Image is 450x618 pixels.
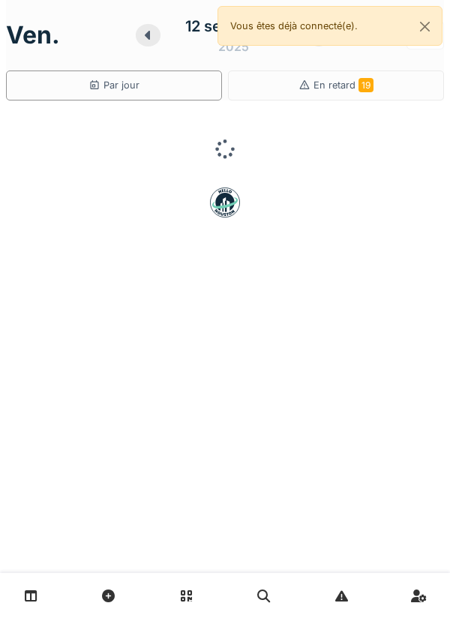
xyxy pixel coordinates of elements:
[6,21,60,49] h1: ven.
[217,6,442,46] div: Vous êtes déjà connecté(e).
[408,7,442,46] button: Close
[358,78,373,92] span: 19
[88,78,139,92] div: Par jour
[218,37,249,55] div: 2025
[313,79,373,91] span: En retard
[185,15,282,37] div: 12 septembre
[210,187,240,217] img: badge-BVDL4wpA.svg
